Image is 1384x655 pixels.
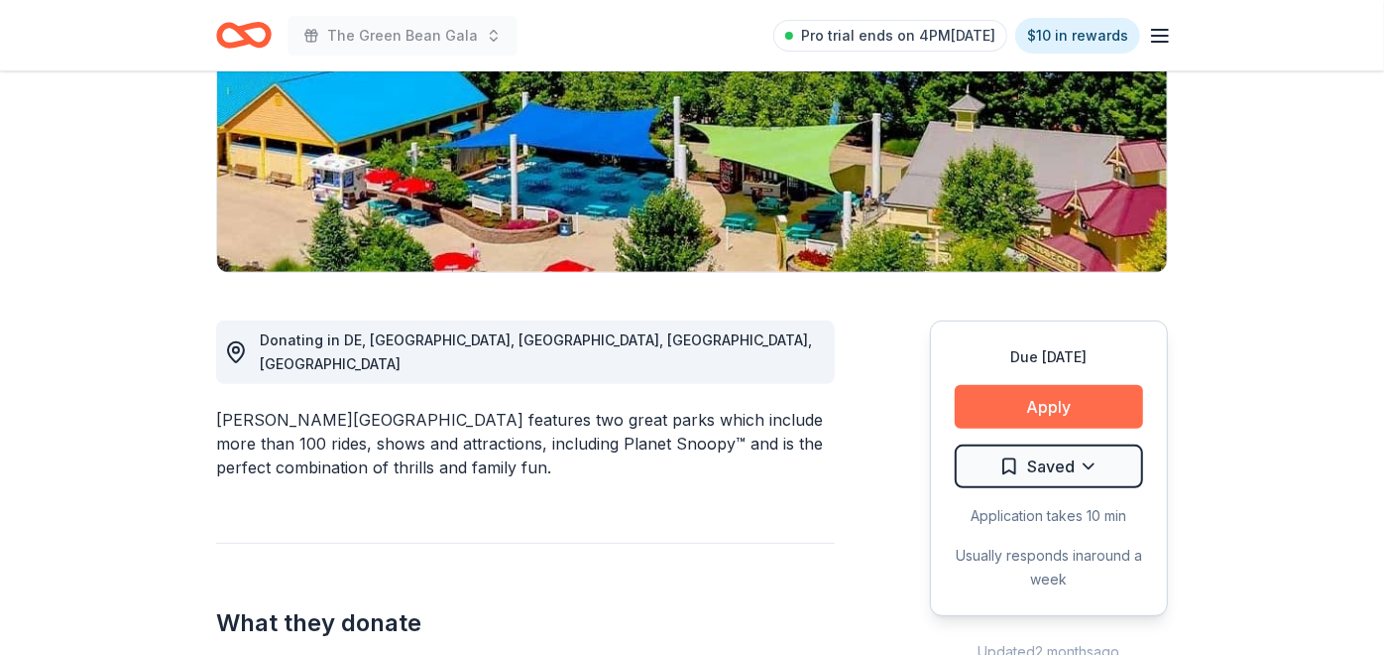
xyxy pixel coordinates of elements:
div: [PERSON_NAME][GEOGRAPHIC_DATA] features two great parks which include more than 100 rides, shows ... [216,408,835,479]
a: Home [216,12,272,59]
div: Application takes 10 min [955,504,1143,528]
button: The Green Bean Gala [288,16,518,56]
span: Saved [1027,454,1075,479]
h2: What they donate [216,607,835,639]
span: Pro trial ends on 4PM[DATE] [801,24,995,48]
a: $10 in rewards [1015,18,1140,54]
div: Due [DATE] [955,345,1143,369]
button: Saved [955,445,1143,488]
span: Donating in DE, [GEOGRAPHIC_DATA], [GEOGRAPHIC_DATA], [GEOGRAPHIC_DATA], [GEOGRAPHIC_DATA] [260,331,812,372]
button: Apply [955,385,1143,429]
div: Usually responds in around a week [955,544,1143,591]
span: The Green Bean Gala [327,24,478,48]
a: Pro trial ends on 4PM[DATE] [773,20,1007,52]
